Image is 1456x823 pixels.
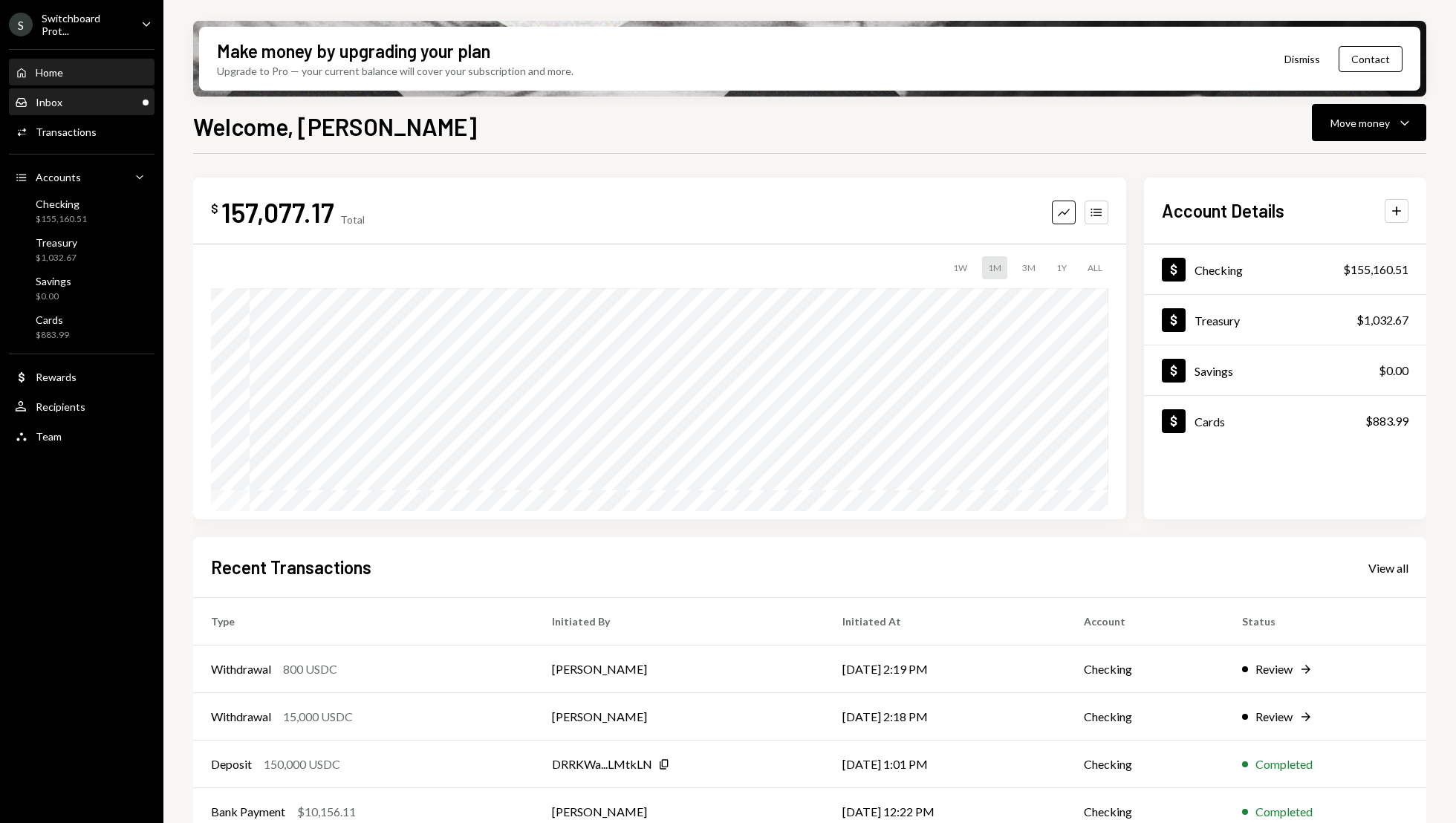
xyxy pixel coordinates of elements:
[297,803,356,821] div: $10,156.11
[283,660,337,678] div: 800 USDC
[9,118,155,145] a: Transactions
[36,400,85,413] div: Recipients
[9,13,33,36] div: S
[36,236,77,249] div: Treasury
[217,63,573,79] div: Upgrade to Pro — your current balance will cover your subscription and more.
[36,213,87,226] div: $155,160.51
[1339,46,1403,72] button: Contact
[283,708,353,726] div: 15,000 USDC
[36,198,87,210] div: Checking
[36,371,77,383] div: Rewards
[1195,263,1243,277] div: Checking
[1255,803,1313,821] div: Completed
[534,598,825,645] th: Initiated By
[9,193,155,229] a: Checking$155,160.51
[1195,313,1240,328] div: Treasury
[211,201,218,216] div: $
[340,213,365,226] div: Total
[211,755,252,773] div: Deposit
[534,693,825,741] td: [PERSON_NAME]
[217,39,490,63] div: Make money by upgrading your plan
[1266,42,1339,77] button: Dismiss
[1144,244,1426,294] a: Checking$155,160.51
[193,598,534,645] th: Type
[9,88,155,115] a: Inbox
[1144,396,1426,446] a: Cards$883.99
[825,645,1066,693] td: [DATE] 2:19 PM
[825,741,1066,788] td: [DATE] 1:01 PM
[1255,708,1293,726] div: Review
[1379,362,1408,380] div: $0.00
[9,309,155,345] a: Cards$883.99
[264,755,340,773] div: 150,000 USDC
[1312,104,1426,141] button: Move money
[1066,645,1224,693] td: Checking
[552,755,652,773] div: DRRKWa...LMtkLN
[36,126,97,138] div: Transactions
[1255,755,1313,773] div: Completed
[36,313,69,326] div: Cards
[36,290,71,303] div: $0.00
[9,423,155,449] a: Team
[1195,364,1233,378] div: Savings
[36,96,62,108] div: Inbox
[211,803,285,821] div: Bank Payment
[947,256,973,279] div: 1W
[1050,256,1073,279] div: 1Y
[211,708,271,726] div: Withdrawal
[1255,660,1293,678] div: Review
[1144,345,1426,395] a: Savings$0.00
[42,12,129,37] div: Switchboard Prot...
[1368,561,1408,576] div: View all
[9,163,155,190] a: Accounts
[1365,412,1408,430] div: $883.99
[221,195,334,229] div: 157,077.17
[1162,198,1284,223] h2: Account Details
[9,59,155,85] a: Home
[1330,115,1390,131] div: Move money
[36,329,69,342] div: $883.99
[534,645,825,693] td: [PERSON_NAME]
[1066,741,1224,788] td: Checking
[1343,261,1408,279] div: $155,160.51
[9,393,155,420] a: Recipients
[1195,414,1225,429] div: Cards
[1368,559,1408,576] a: View all
[36,171,81,183] div: Accounts
[1082,256,1108,279] div: ALL
[982,256,1007,279] div: 1M
[1066,598,1224,645] th: Account
[9,232,155,267] a: Treasury$1,032.67
[36,252,77,264] div: $1,032.67
[36,66,63,79] div: Home
[1066,693,1224,741] td: Checking
[9,270,155,306] a: Savings$0.00
[193,111,477,141] h1: Welcome, [PERSON_NAME]
[211,660,271,678] div: Withdrawal
[1016,256,1041,279] div: 3M
[9,363,155,390] a: Rewards
[211,555,371,579] h2: Recent Transactions
[36,275,71,287] div: Savings
[1144,295,1426,345] a: Treasury$1,032.67
[1224,598,1426,645] th: Status
[36,430,62,443] div: Team
[825,598,1066,645] th: Initiated At
[1356,311,1408,329] div: $1,032.67
[825,693,1066,741] td: [DATE] 2:18 PM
